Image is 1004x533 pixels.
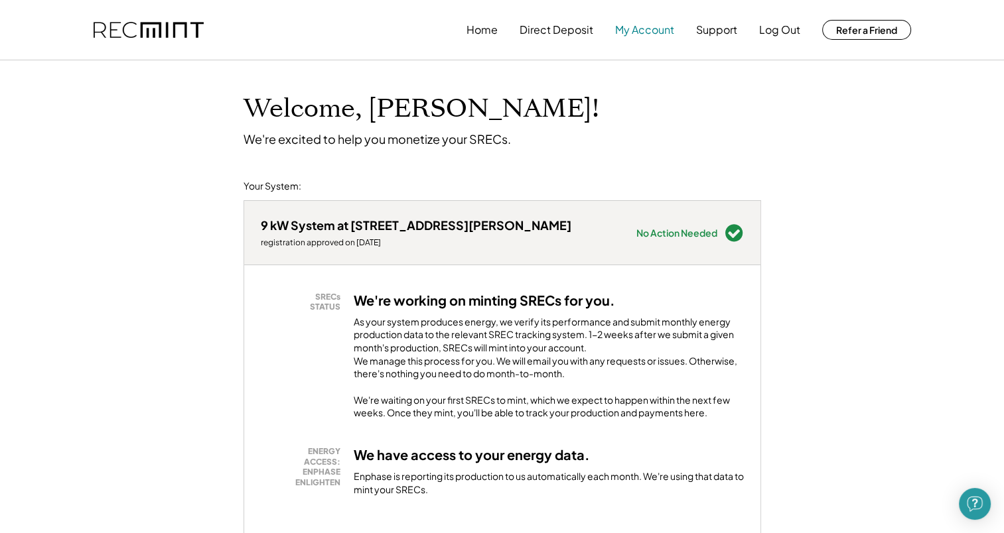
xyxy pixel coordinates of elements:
[354,292,615,309] h3: We're working on minting SRECs for you.
[244,180,301,193] div: Your System:
[354,446,590,463] h3: We have access to your energy data.
[94,22,204,38] img: recmint-logotype%403x.png
[261,237,571,248] div: registration approved on [DATE]
[261,217,571,233] div: 9 kW System at [STREET_ADDRESS][PERSON_NAME]
[354,394,744,420] div: We're waiting on your first SRECs to mint, which we expect to happen within the next few weeks. O...
[244,131,511,147] div: We're excited to help you monetize your SRECs.
[615,17,674,43] button: My Account
[959,488,991,520] div: Open Intercom Messenger
[759,17,800,43] button: Log Out
[520,17,593,43] button: Direct Deposit
[267,446,340,487] div: ENERGY ACCESS: ENPHASE ENLIGHTEN
[636,228,717,237] div: No Action Needed
[267,292,340,312] div: SRECs STATUS
[696,17,737,43] button: Support
[822,20,911,40] button: Refer a Friend
[354,316,744,387] div: As your system produces energy, we verify its performance and submit monthly energy production da...
[466,17,498,43] button: Home
[244,93,599,125] h1: Welcome, [PERSON_NAME]!
[354,470,744,496] div: Enphase is reporting its production to us automatically each month. We're using that data to mint...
